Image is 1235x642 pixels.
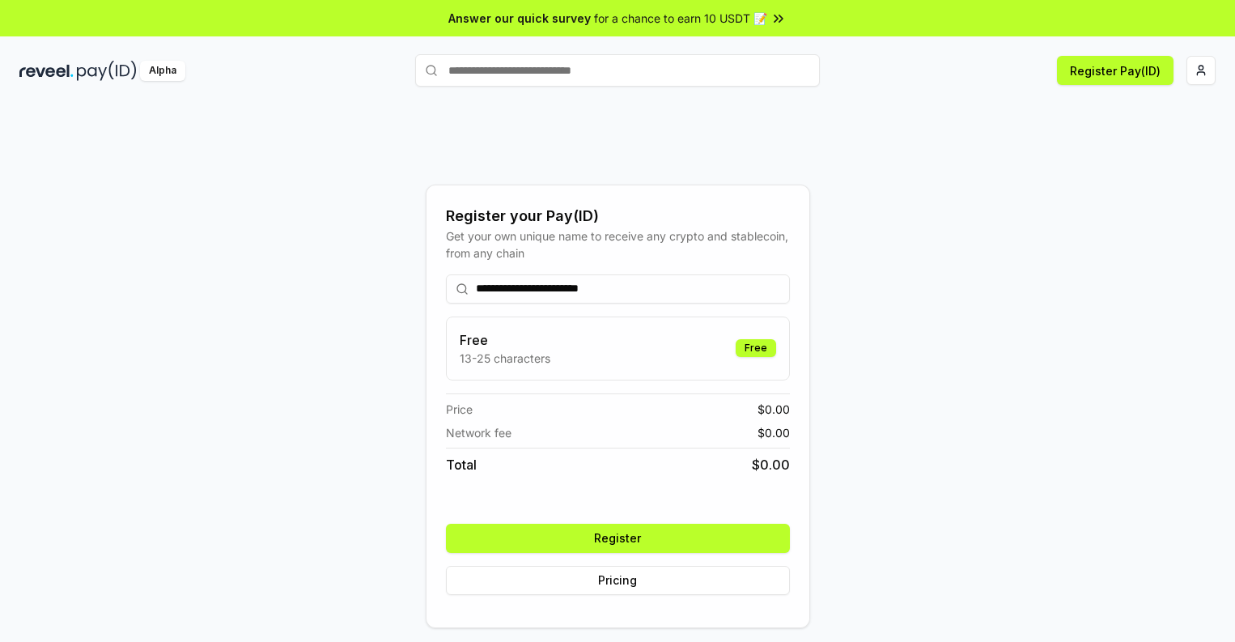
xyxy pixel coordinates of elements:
[19,61,74,81] img: reveel_dark
[1057,56,1173,85] button: Register Pay(ID)
[140,61,185,81] div: Alpha
[736,339,776,357] div: Free
[77,61,137,81] img: pay_id
[448,10,591,27] span: Answer our quick survey
[446,205,790,227] div: Register your Pay(ID)
[758,401,790,418] span: $ 0.00
[752,455,790,474] span: $ 0.00
[460,350,550,367] p: 13-25 characters
[446,227,790,261] div: Get your own unique name to receive any crypto and stablecoin, from any chain
[460,330,550,350] h3: Free
[446,455,477,474] span: Total
[758,424,790,441] span: $ 0.00
[594,10,767,27] span: for a chance to earn 10 USDT 📝
[446,524,790,553] button: Register
[446,566,790,595] button: Pricing
[446,424,511,441] span: Network fee
[446,401,473,418] span: Price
